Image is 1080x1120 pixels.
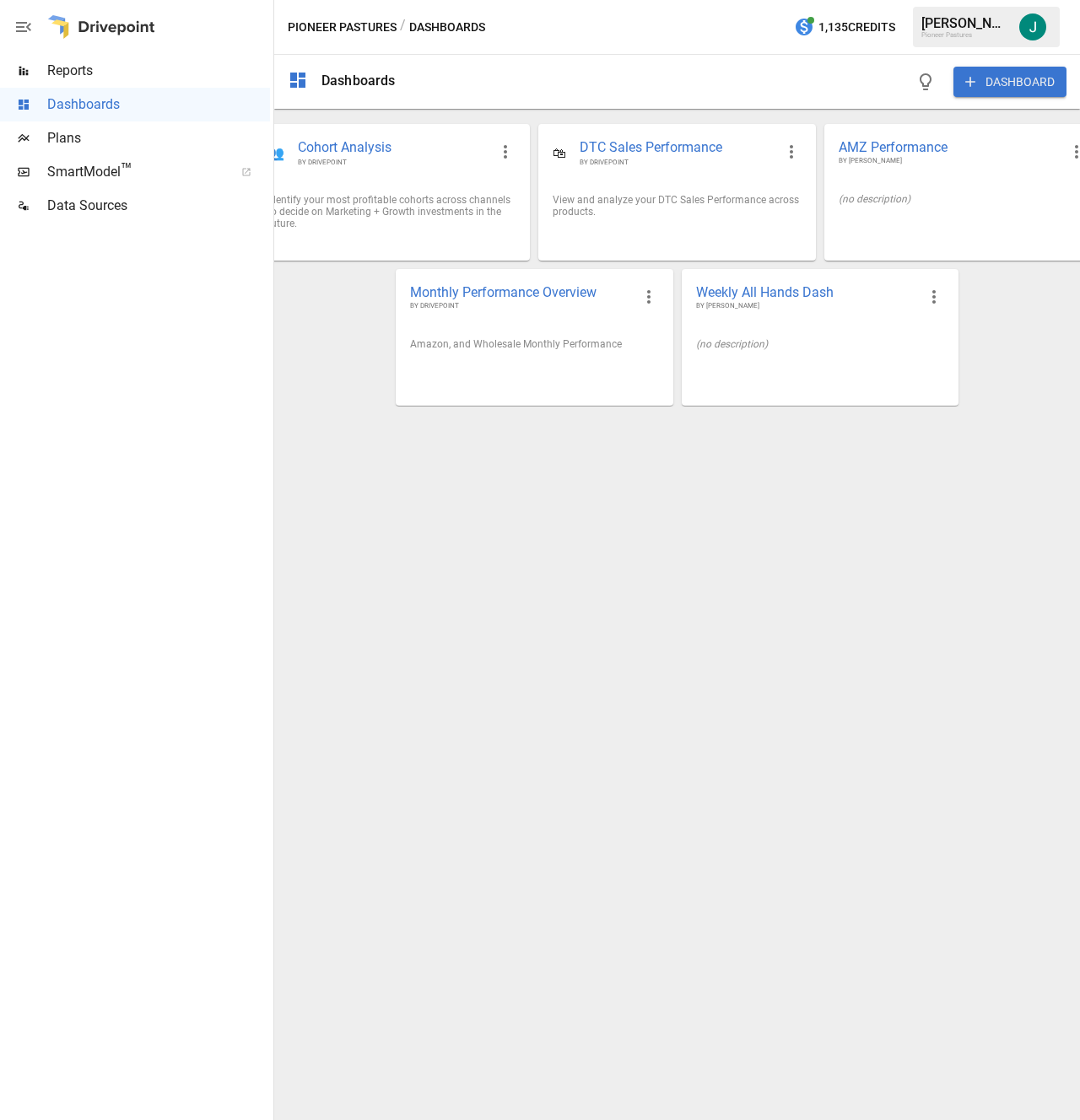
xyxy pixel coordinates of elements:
[47,61,270,81] span: Reports
[288,17,397,38] button: Pioneer Pastures
[298,138,489,158] span: Cohort Analysis
[400,17,406,38] div: /
[298,158,489,167] span: BY DRIVEPOINT
[321,73,396,89] div: Dashboards
[47,162,223,182] span: SmartModel
[410,301,631,311] span: BY DRIVEPOINT
[696,338,944,350] div: (no description)
[580,158,774,167] span: BY DRIVEPOINT
[921,31,1009,39] div: Pioneer Pastures
[267,194,516,229] div: Identify your most profitable cohorts across channels to decide on Marketing + Growth investments...
[553,194,801,218] div: View and analyze your DTC Sales Performance across products.
[696,301,917,311] span: BY [PERSON_NAME]
[267,145,284,161] div: 👥
[1009,3,1056,51] button: Jacob Brighton
[410,283,631,301] span: Monthly Performance Overview
[553,145,566,161] div: 🛍
[47,128,270,148] span: Plans
[921,15,1009,31] div: [PERSON_NAME]
[696,283,917,301] span: Weekly All Hands Dash
[47,196,270,216] span: Data Sources
[1019,13,1046,40] img: Jacob Brighton
[580,138,774,158] span: DTC Sales Performance
[839,156,1060,166] span: BY [PERSON_NAME]
[47,94,270,115] span: Dashboards
[787,12,902,43] button: 1,135Credits
[410,338,658,350] div: Amazon, and Wholesale Monthly Performance
[818,17,895,38] span: 1,135 Credits
[121,159,132,180] span: ™
[953,67,1066,97] button: DASHBOARD
[839,138,1060,156] span: AMZ Performance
